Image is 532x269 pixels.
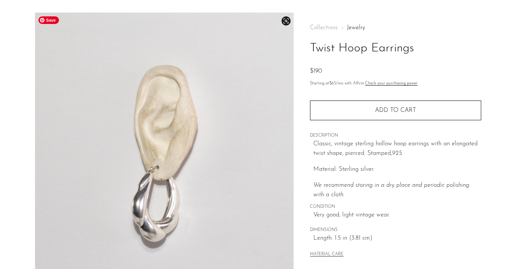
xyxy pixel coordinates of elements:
[310,25,338,31] span: Collections
[392,150,403,156] em: 925.
[310,80,481,87] p: Starting at /mo with Affirm.
[310,227,481,234] span: DIMENSIONS
[347,25,365,31] a: Jewelry
[329,81,336,86] span: $65
[365,81,418,86] a: Check your purchasing power - Learn more about Affirm Financing (opens in modal)
[310,252,343,258] button: MATERIAL CARE
[310,68,322,74] span: $190
[375,107,416,114] span: Add to cart
[310,39,481,58] h1: Twist Hoop Earrings
[313,234,481,244] span: Length: 1.5 in (3.81 cm)
[38,16,59,24] span: Save
[310,100,481,120] button: Add to cart
[313,165,481,175] p: Material: Sterling silver.
[313,182,469,198] i: We recommend storing in a dry place and periodic polishing with a cloth.
[313,139,481,159] p: Classic, vintage sterling hollow hoop earrings with an elongated twist shape, pierced. Stamped,
[310,204,481,210] span: CONDITION
[310,132,481,139] span: DESCRIPTION
[313,210,481,220] span: Very good; light vintage wear.
[310,25,481,31] nav: Breadcrumbs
